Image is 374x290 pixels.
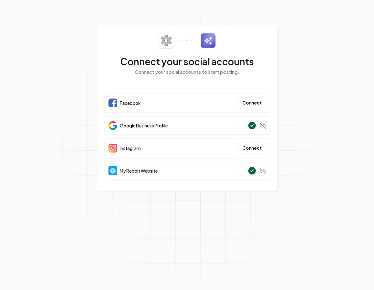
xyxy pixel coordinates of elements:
span: My Rebolt Website [120,168,158,174]
img: sparkles.svg [200,33,216,48]
img: Google [108,121,117,130]
p: Connect your social accounts to start posting. [104,68,270,76]
span: Facebook [120,100,141,106]
h2: Connect your social accounts [104,56,270,67]
span: Google Business Profile [120,122,168,129]
img: Instagram [108,144,117,153]
span: Instagram [120,145,141,151]
img: Facebook [108,99,117,107]
button: Connect [238,142,266,154]
img: connector-dots.svg [179,40,195,41]
button: Connect [238,97,266,109]
img: Website [108,166,117,175]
